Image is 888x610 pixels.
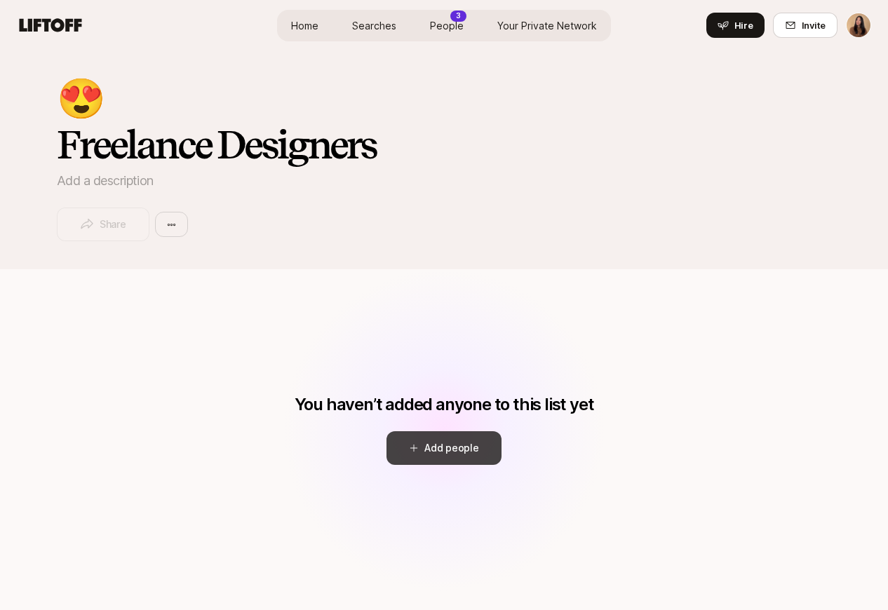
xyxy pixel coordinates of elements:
img: Robyn Park [847,13,870,37]
p: Add a description [51,171,159,191]
span: Your Private Network [497,18,597,33]
span: Hire [734,18,753,32]
button: Hire [706,13,765,38]
h2: Freelance Designers [51,123,382,165]
button: Add people [386,431,501,465]
span: Searches [352,18,396,33]
h2: 😍 [57,79,106,118]
p: 3 [456,11,461,21]
button: Robyn Park [846,13,871,38]
button: Invite [773,13,837,38]
a: Your Private Network [486,13,608,39]
span: People [430,18,464,33]
p: You haven’t added anyone to this list yet [283,395,605,414]
a: People3 [419,13,475,39]
a: Searches [341,13,408,39]
span: Invite [802,18,826,32]
span: Home [291,18,318,33]
a: Home [280,13,330,39]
